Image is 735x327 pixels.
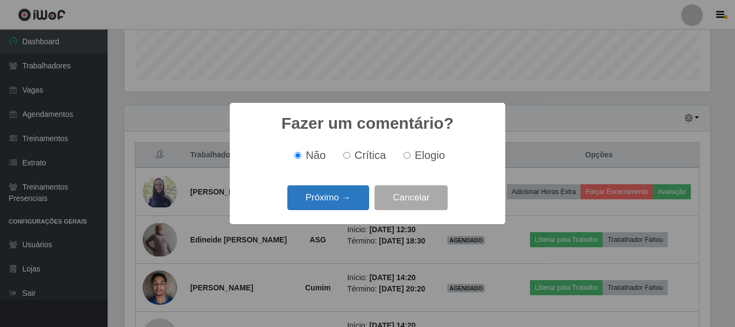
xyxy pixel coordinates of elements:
span: Elogio [415,149,445,161]
span: Não [306,149,326,161]
button: Cancelar [374,185,448,211]
span: Crítica [355,149,386,161]
input: Não [294,152,301,159]
h2: Fazer um comentário? [281,114,454,133]
button: Próximo → [287,185,369,211]
input: Crítica [343,152,350,159]
input: Elogio [404,152,411,159]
